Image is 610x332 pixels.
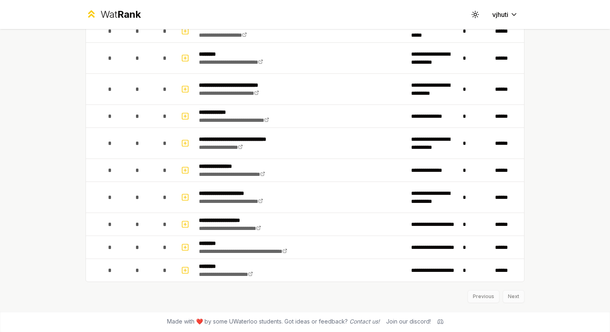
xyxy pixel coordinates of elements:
[117,8,141,20] span: Rank
[86,8,141,21] a: WatRank
[349,318,380,325] a: Contact us!
[492,10,508,19] span: vjhuti
[386,317,431,326] div: Join our discord!
[486,7,524,22] button: vjhuti
[167,317,380,326] span: Made with ❤️ by some UWaterloo students. Got ideas or feedback?
[100,8,141,21] div: Wat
